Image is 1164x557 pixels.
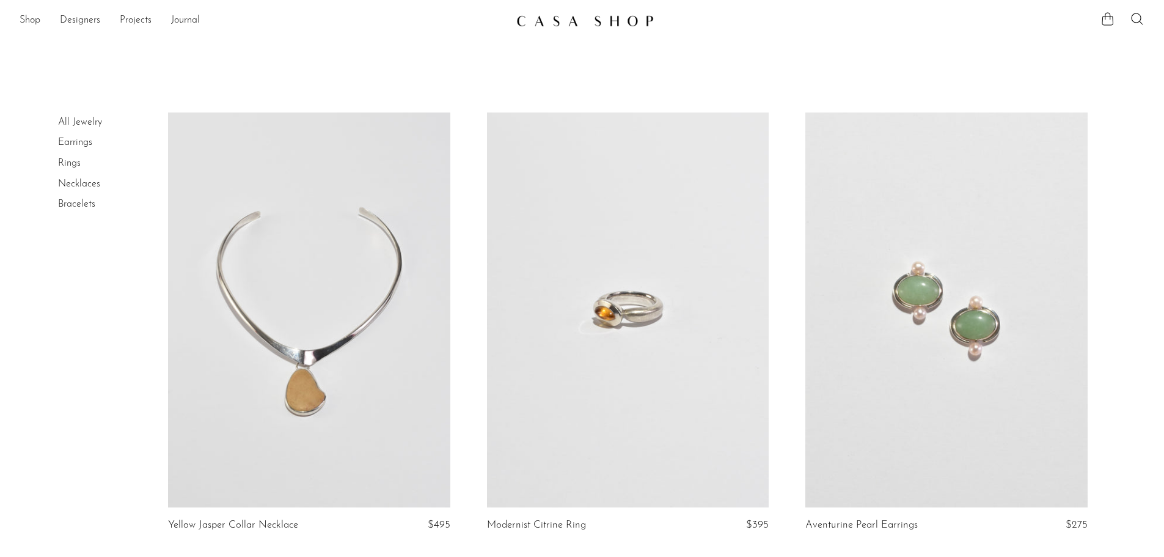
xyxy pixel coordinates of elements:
[1066,520,1088,530] span: $275
[171,13,200,29] a: Journal
[428,520,450,530] span: $495
[58,199,95,209] a: Bracelets
[60,13,100,29] a: Designers
[58,179,100,189] a: Necklaces
[20,10,507,31] nav: Desktop navigation
[487,520,586,531] a: Modernist Citrine Ring
[168,520,298,531] a: Yellow Jasper Collar Necklace
[58,117,102,127] a: All Jewelry
[58,138,92,147] a: Earrings
[58,158,81,168] a: Rings
[746,520,769,530] span: $395
[20,13,40,29] a: Shop
[20,10,507,31] ul: NEW HEADER MENU
[805,520,918,531] a: Aventurine Pearl Earrings
[120,13,152,29] a: Projects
